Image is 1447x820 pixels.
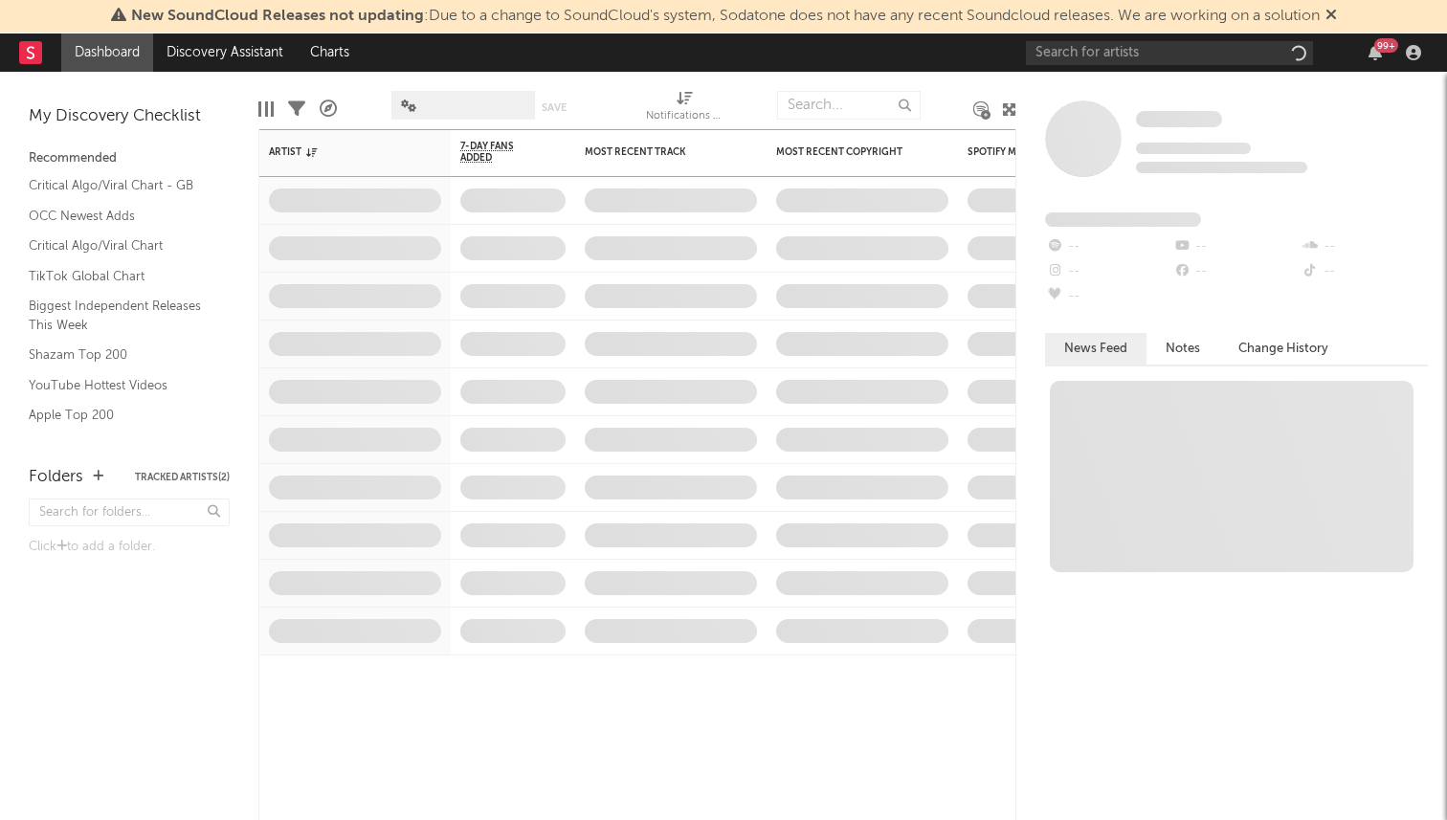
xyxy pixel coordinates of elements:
[460,141,537,164] span: 7-Day Fans Added
[29,375,211,396] a: YouTube Hottest Videos
[61,33,153,72] a: Dashboard
[29,536,230,559] div: Click to add a folder.
[29,499,230,526] input: Search for folders...
[1374,38,1398,53] div: 99 +
[1301,234,1428,259] div: --
[1301,259,1428,284] div: --
[1136,110,1222,129] a: Some Artist
[29,344,211,366] a: Shazam Top 200
[131,9,1320,24] span: : Due to a change to SoundCloud's system, Sodatone does not have any recent Soundcloud releases. ...
[29,466,83,489] div: Folders
[269,146,412,158] div: Artist
[1045,333,1146,365] button: News Feed
[646,81,723,137] div: Notifications (Artist)
[320,81,337,137] div: A&R Pipeline
[1045,234,1172,259] div: --
[135,473,230,482] button: Tracked Artists(2)
[777,91,921,120] input: Search...
[29,266,211,287] a: TikTok Global Chart
[1136,162,1307,173] span: 0 fans last week
[288,81,305,137] div: Filters
[1045,284,1172,309] div: --
[1026,41,1313,65] input: Search for artists
[1045,259,1172,284] div: --
[153,33,297,72] a: Discovery Assistant
[29,147,230,170] div: Recommended
[1369,45,1382,60] button: 99+
[646,105,723,128] div: Notifications (Artist)
[131,9,424,24] span: New SoundCloud Releases not updating
[1045,212,1201,227] span: Fans Added by Platform
[1172,234,1300,259] div: --
[1325,9,1337,24] span: Dismiss
[29,405,211,426] a: Apple Top 200
[776,146,920,158] div: Most Recent Copyright
[1136,111,1222,127] span: Some Artist
[1172,259,1300,284] div: --
[1146,333,1219,365] button: Notes
[258,81,274,137] div: Edit Columns
[1219,333,1347,365] button: Change History
[29,105,230,128] div: My Discovery Checklist
[29,235,211,256] a: Critical Algo/Viral Chart
[542,102,567,113] button: Save
[29,206,211,227] a: OCC Newest Adds
[297,33,363,72] a: Charts
[29,296,211,335] a: Biggest Independent Releases This Week
[968,146,1111,158] div: Spotify Monthly Listeners
[1136,143,1251,154] span: Tracking Since: [DATE]
[29,175,211,196] a: Critical Algo/Viral Chart - GB
[585,146,728,158] div: Most Recent Track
